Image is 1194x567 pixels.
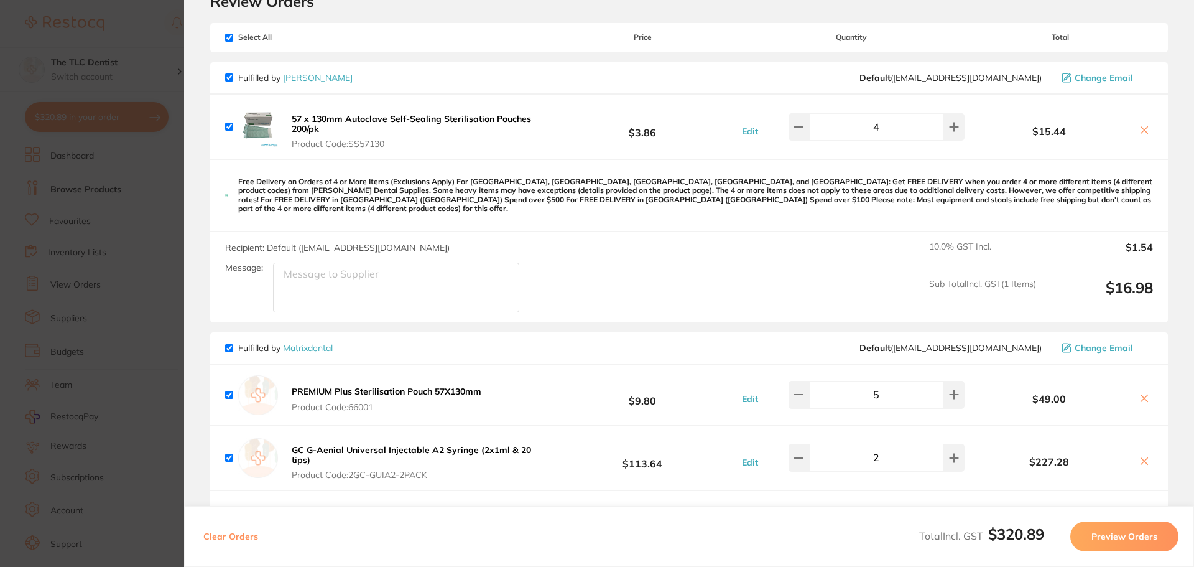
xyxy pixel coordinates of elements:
span: Product Code: 66001 [292,402,481,412]
button: Change Email [1058,342,1153,354]
b: $15.44 [968,126,1131,137]
img: empty.jpg [238,438,278,478]
b: GC G-Aenial Universal Injectable A2 Syringe (2x1ml & 20 tips) [292,444,531,466]
button: 57 x 130mm Autoclave Self-Sealing Sterilisation Pouches 200/pk Product Code:SS57130 [288,113,550,149]
output: $1.54 [1046,241,1153,269]
label: Message: [225,263,263,273]
b: $113.64 [550,446,735,469]
button: GC G-Aenial Universal Injectable A2 Syringe (2x1ml & 20 tips) Product Code:2GC-GUIA2-2PACK [288,444,550,480]
a: [PERSON_NAME] [283,72,353,83]
b: Default [859,342,891,354]
b: $9.80 [550,383,735,406]
span: Product Code: SS57130 [292,139,546,149]
span: sales@matrixdental.com.au [859,343,1042,353]
button: PREMIUM Plus Sterilisation Pouch 57X130mm Product Code:66001 [288,386,485,412]
p: Fulfilled by [238,343,333,353]
span: Change Email [1075,343,1133,353]
b: PREMIUM Plus Sterilisation Pouch 57X130mm [292,386,481,397]
button: Edit [738,457,762,468]
span: Select All [225,33,349,42]
img: empty.jpg [238,375,278,415]
span: Total Incl. GST [919,530,1044,542]
button: Preview Orders [1070,522,1178,551]
span: Product Code: 2GC-GUIA2-2PACK [292,470,546,480]
b: $49.00 [968,393,1131,405]
span: Total [968,33,1153,42]
button: Clear Orders [200,522,262,551]
output: $16.98 [1046,279,1153,313]
button: Edit [738,393,762,405]
span: Sub Total Incl. GST ( 1 Items) [929,279,1036,313]
a: Matrixdental [283,342,333,354]
span: Quantity [736,33,968,42]
b: $320.89 [988,525,1044,543]
button: Edit [738,126,762,137]
span: save@adamdental.com.au [859,73,1042,83]
b: $227.28 [968,456,1131,467]
b: Default [859,72,891,83]
span: 10.0 % GST Incl. [929,241,1036,269]
span: Price [550,33,735,42]
p: Free Delivery on Orders of 4 or More Items (Exclusions Apply) For [GEOGRAPHIC_DATA], [GEOGRAPHIC_... [238,177,1153,213]
button: Change Email [1058,72,1153,83]
b: $3.86 [550,115,735,138]
b: 57 x 130mm Autoclave Self-Sealing Sterilisation Pouches 200/pk [292,113,531,134]
p: Fulfilled by [238,73,353,83]
img: cHcwZThpOA [238,107,278,147]
span: Recipient: Default ( [EMAIL_ADDRESS][DOMAIN_NAME] ) [225,242,450,253]
span: Change Email [1075,73,1133,83]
